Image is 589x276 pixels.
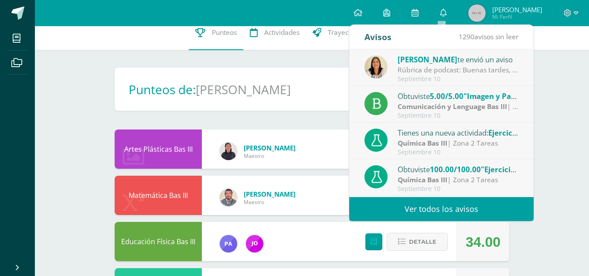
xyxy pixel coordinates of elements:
[129,81,196,98] h1: Punteos de:
[398,149,519,156] div: Septiembre 10
[246,235,263,252] img: 75b744ccd90b308547c4c603ec795dc0.png
[364,55,388,78] img: 9af45ed66f6009d12a678bb5324b5cf4.png
[220,235,237,252] img: 616581b55804112b05f25e86733e6298.png
[430,164,481,174] span: 100.00/100.00
[244,198,296,206] span: Maestro
[220,143,237,160] img: b44a260999c9d2f44e9afe0ea64fd14b.png
[488,128,568,138] span: Ejercicio 2: covalentes
[398,102,519,112] div: | zona 2
[398,90,519,102] div: Obtuviste en
[398,138,519,148] div: | Zona 2 Tareas
[398,112,519,119] div: Septiembre 10
[398,185,519,193] div: Septiembre 10
[115,222,202,261] div: Educación Física Bas III
[244,190,296,198] a: [PERSON_NAME]
[398,65,519,75] div: Rúbrica de podcast: Buenas tardes, favor imprimir y pegar en tu cuaderno.
[409,234,436,250] span: Detalle
[212,28,237,37] span: Punteos
[189,15,243,50] a: Punteos
[220,189,237,206] img: b3ade3febffa627f9cc084759de04a77.png
[306,15,369,50] a: Trayectoria
[398,175,519,185] div: | Zona 2 Tareas
[328,28,363,37] span: Trayectoria
[398,75,519,83] div: Septiembre 10
[466,222,500,262] div: 34.00
[349,197,534,221] a: Ver todos los avisos
[244,152,296,160] span: Maestro
[459,32,474,41] span: 1290
[387,233,448,251] button: Detalle
[459,32,518,41] span: avisos sin leer
[430,91,463,101] span: 5.00/5.00
[398,164,519,175] div: Obtuviste en
[463,91,534,101] span: "Imagen y Palabra"
[492,5,542,14] span: [PERSON_NAME]
[398,138,447,148] strong: Química Bas III
[264,28,300,37] span: Actividades
[398,175,447,184] strong: Química Bas III
[243,15,306,50] a: Actividades
[364,25,392,49] div: Avisos
[398,54,519,65] div: te envió un aviso
[492,13,542,20] span: Mi Perfil
[398,55,457,65] span: [PERSON_NAME]
[398,102,507,111] strong: Comunicación y Lenguage Bas III
[398,127,519,138] div: Tienes una nueva actividad:
[115,176,202,215] div: Matemática Bas III
[115,129,202,169] div: Artes Plásticas Bas III
[196,81,291,98] h1: [PERSON_NAME]
[481,164,568,174] span: "Ejercicio 1: covalentes"
[244,143,296,152] a: [PERSON_NAME]
[468,4,486,22] img: 45x45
